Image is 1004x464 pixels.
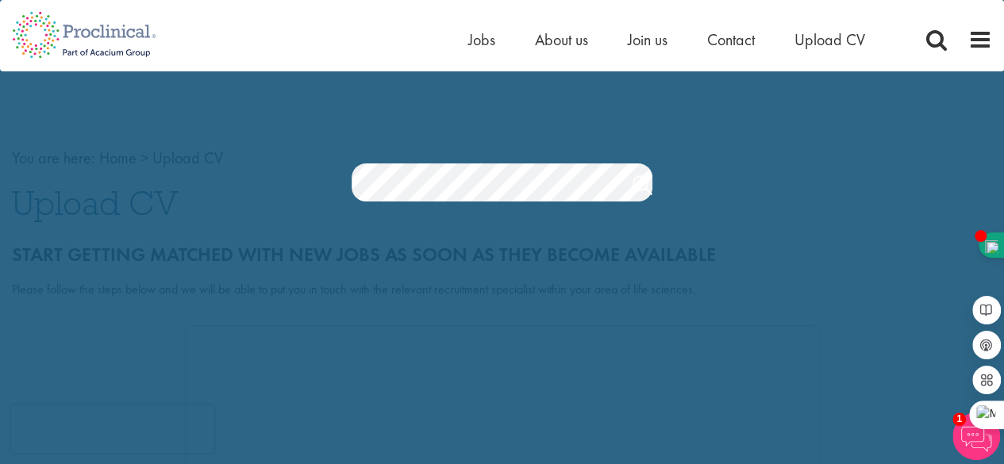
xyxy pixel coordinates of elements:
a: Job search submit button [633,171,652,203]
a: Upload CV [794,29,865,50]
a: About us [535,29,588,50]
a: Join us [628,29,667,50]
img: Chatbot [952,412,1000,460]
a: Contact [707,29,755,50]
span: 1 [952,412,966,426]
a: Jobs [468,29,495,50]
